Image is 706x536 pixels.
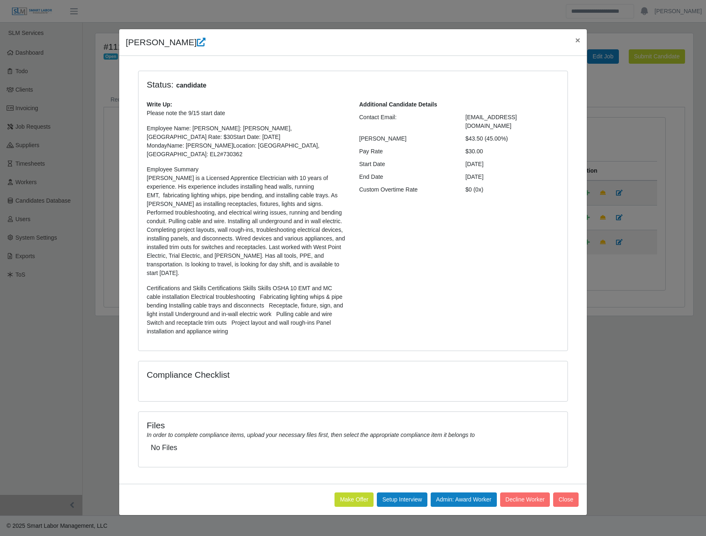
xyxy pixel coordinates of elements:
h5: No Files [151,444,555,452]
h4: Status: [147,79,453,90]
span: × [575,35,580,45]
p: Employee Name: [PERSON_NAME]: [PERSON_NAME], [GEOGRAPHIC_DATA] Rate: $30Start Date: [DATE] Monday... [147,124,347,159]
i: In order to complete compliance items, upload your necessary files first, then select the appropr... [147,432,475,438]
div: Custom Overtime Rate [353,185,459,194]
div: Pay Rate [353,147,459,156]
div: [DATE] [459,160,566,169]
div: End Date [353,173,459,181]
span: [DATE] [466,173,484,180]
span: candidate [173,81,209,90]
b: Write Up: [147,101,172,108]
div: [PERSON_NAME] [353,134,459,143]
p: Employee Summary Certifications and Skills Certifications Skills Skills OSHA 10 EMT and MC cable ... [147,109,347,336]
button: Decline Worker [500,492,550,507]
div: Start Date [353,160,459,169]
button: Setup Interview [377,492,427,507]
p: [PERSON_NAME] is a Licensed Apprentice Electrician with 10 years of experience. His experience in... [147,174,347,277]
button: Make Offer [335,492,374,507]
span: [EMAIL_ADDRESS][DOMAIN_NAME] [466,114,517,129]
div: $43.50 (45.00%) [459,134,566,143]
button: Admin: Award Worker [431,492,497,507]
h4: [PERSON_NAME] [126,36,205,49]
div: $30.00 [459,147,566,156]
span: $0 (0x) [466,186,484,193]
p: Please note the 9/15 start date [147,109,347,118]
button: Close [553,492,579,507]
div: Contact Email: [353,113,459,130]
h4: Compliance Checklist [147,370,418,380]
b: Additional Candidate Details [359,101,437,108]
h4: Files [147,420,559,430]
button: Close [569,29,587,51]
